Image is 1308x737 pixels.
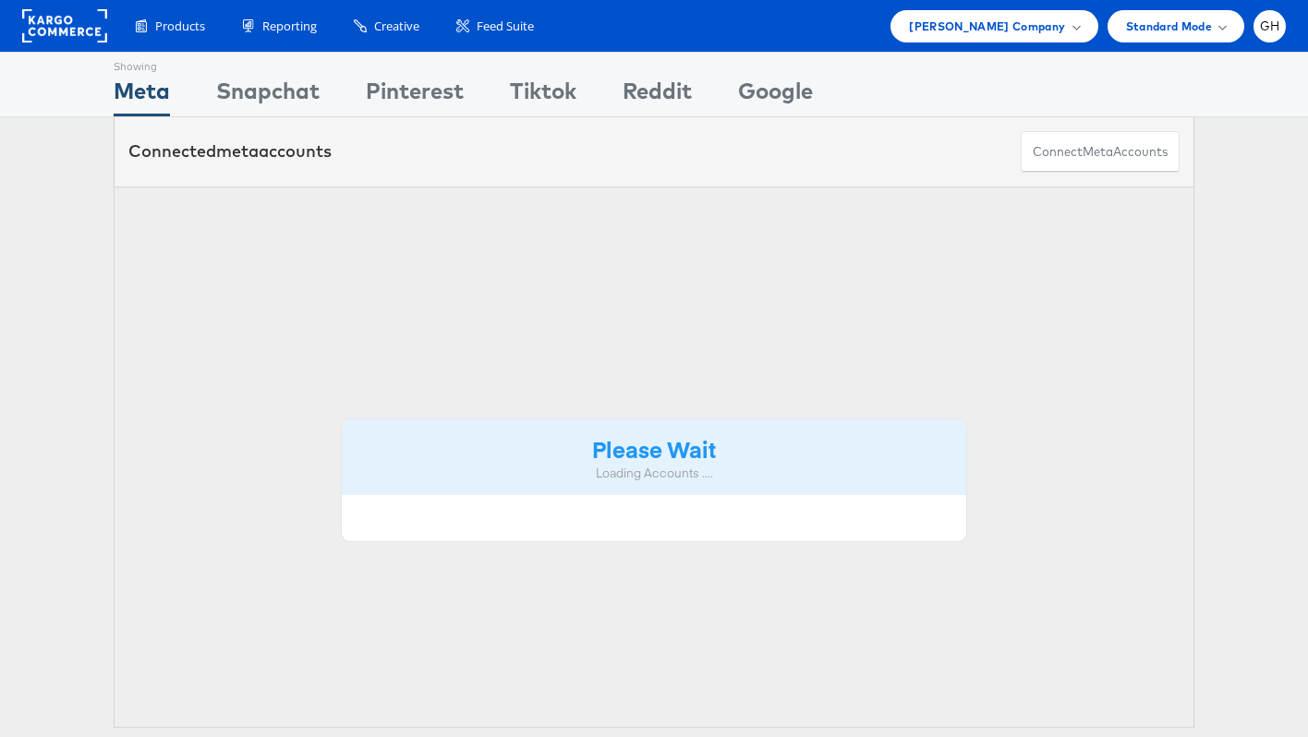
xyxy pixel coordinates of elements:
[374,18,419,35] span: Creative
[216,75,320,116] div: Snapchat
[1260,20,1280,32] span: GH
[1021,131,1180,173] button: ConnectmetaAccounts
[356,465,952,482] div: Loading Accounts ....
[216,140,259,162] span: meta
[477,18,534,35] span: Feed Suite
[1126,17,1212,36] span: Standard Mode
[155,18,205,35] span: Products
[128,139,332,163] div: Connected accounts
[592,433,716,464] strong: Please Wait
[510,75,576,116] div: Tiktok
[738,75,813,116] div: Google
[262,18,317,35] span: Reporting
[366,75,464,116] div: Pinterest
[623,75,692,116] div: Reddit
[1083,143,1113,161] span: meta
[909,17,1065,36] span: [PERSON_NAME] Company
[114,53,170,75] div: Showing
[114,75,170,116] div: Meta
